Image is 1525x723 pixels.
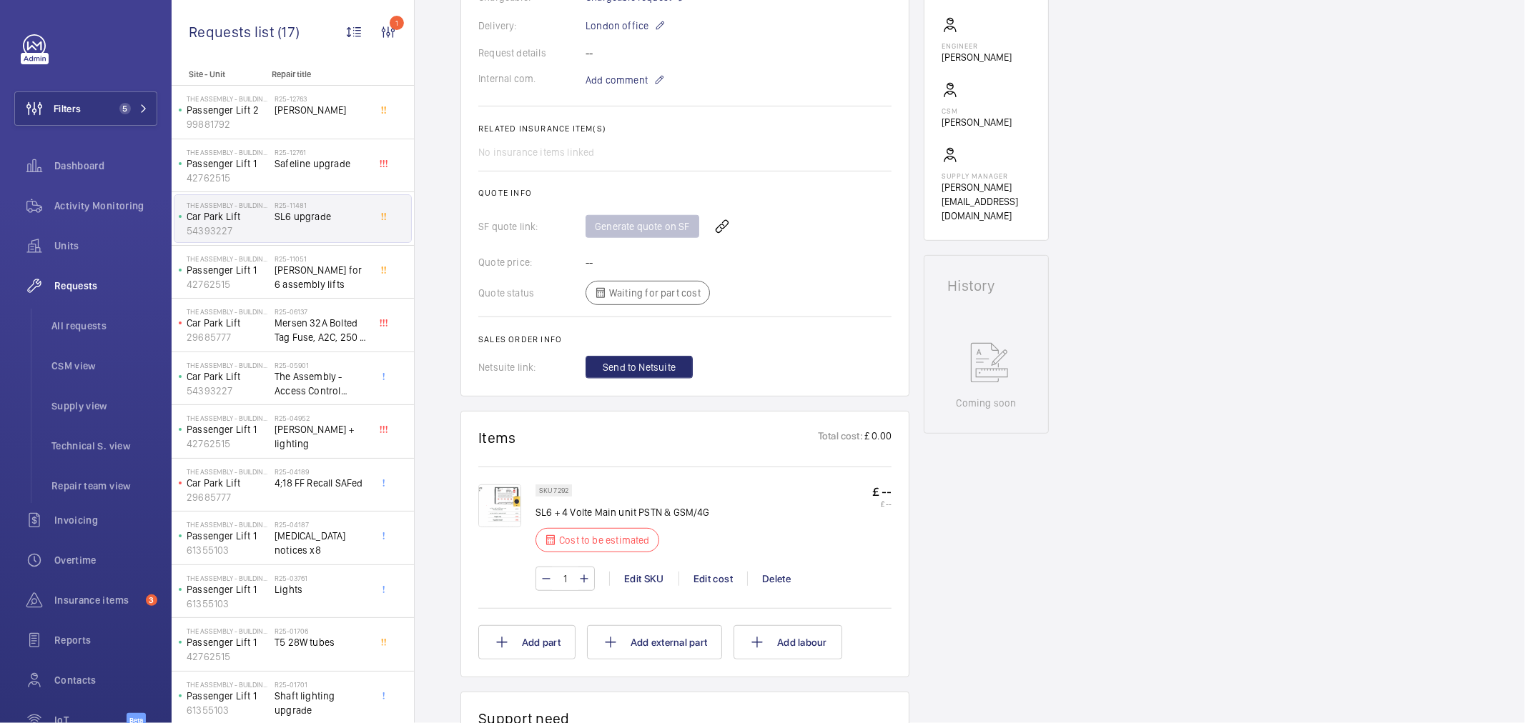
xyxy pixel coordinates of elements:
[947,279,1025,293] h1: History
[54,593,140,607] span: Insurance items
[942,41,1012,50] p: Engineer
[187,597,269,611] p: 61355103
[187,422,269,437] p: Passenger Lift 1
[942,171,1031,180] p: Supply manager
[187,529,269,543] p: Passenger Lift 1
[187,703,269,717] p: 61355103
[586,73,648,87] span: Add comment
[187,490,269,504] p: 29685777
[872,484,892,499] p: £ --
[187,224,269,238] p: 54393227
[54,159,157,173] span: Dashboard
[275,520,369,529] h2: R25-04187
[275,476,369,490] span: 4;18 FF Recall SAFed
[187,369,269,384] p: Car Park Lift
[187,437,269,451] p: 42762515
[187,649,269,664] p: 42762515
[187,467,269,476] p: The Assembly - Building D
[863,429,892,447] p: £ 0.00
[478,188,892,198] h2: Quote info
[54,101,81,116] span: Filters
[275,635,369,649] span: T5 28W tubes
[275,209,369,224] span: SL6 upgrade
[956,396,1016,410] p: Coming soon
[478,429,516,447] h1: Items
[275,103,369,117] span: [PERSON_NAME]
[478,124,892,134] h2: Related insurance item(s)
[187,263,269,277] p: Passenger Lift 1
[187,156,269,171] p: Passenger Lift 1
[146,594,157,606] span: 3
[187,171,269,185] p: 42762515
[275,94,369,103] h2: R25-12763
[734,625,842,659] button: Add labour
[678,572,747,586] div: Edit cost
[187,201,269,209] p: The Assembly - Building A
[187,520,269,529] p: The Assembly - Building C
[539,488,568,493] p: SKU 7292
[275,582,369,597] span: Lights
[172,69,266,79] p: Site - Unit
[818,429,863,447] p: Total cost:
[187,330,269,344] p: 29685777
[478,484,521,527] img: ugc6FEvxHS0r4rTPrhtz_2ILAnn941XYEfniLgZ5dllKDi_f.png
[275,680,369,689] h2: R25-01701
[187,543,269,557] p: 61355103
[275,467,369,476] h2: R25-04189
[187,627,269,635] p: The Assembly - Building B
[275,361,369,369] h2: R25-05901
[54,513,157,527] span: Invoicing
[272,69,366,79] p: Repair title
[51,479,157,493] span: Repair team view
[187,582,269,597] p: Passenger Lift 1
[559,533,650,547] p: Cost to be estimated
[51,439,157,453] span: Technical S. view
[275,263,369,291] span: [PERSON_NAME] for 6 assembly lifts
[275,689,369,717] span: Shaft lighting upgrade
[51,359,157,373] span: CSM view
[942,106,1012,115] p: CSM
[54,633,157,647] span: Reports
[536,505,710,519] p: SL6 + 4 Volte Main unit PSTN & GSM/4G
[478,625,576,659] button: Add part
[51,399,157,413] span: Supply view
[275,414,369,422] h2: R25-04952
[119,103,131,114] span: 5
[187,307,269,316] p: The Assembly - Building D
[187,148,269,156] p: The Assembly - Building B
[586,17,666,34] p: London office
[54,279,157,293] span: Requests
[275,316,369,344] span: Mersen 32A Bolted Tag Fuse, A2C, 250 V dc, 550V ac, 73mm
[275,422,369,451] span: [PERSON_NAME] + lighting
[275,156,369,171] span: Safeline upgrade
[942,50,1012,64] p: [PERSON_NAME]
[587,625,722,659] button: Add external part
[54,199,157,213] span: Activity Monitoring
[275,307,369,316] h2: R25-06137
[187,117,269,131] p: 99881792
[586,356,693,379] button: Send to Netsuite
[275,529,369,557] span: [MEDICAL_DATA] notices x8
[14,91,157,126] button: Filters5
[942,115,1012,129] p: [PERSON_NAME]
[189,23,277,41] span: Requests list
[603,360,676,374] span: Send to Netsuite
[609,572,678,586] div: Edit SKU
[872,499,892,508] p: £ --
[187,277,269,291] p: 42762515
[747,572,805,586] div: Delete
[275,574,369,582] h2: R25-03761
[187,361,269,369] p: The Assembly - Building A
[54,239,157,253] span: Units
[275,201,369,209] h2: R25-11481
[187,476,269,490] p: Car Park Lift
[54,553,157,567] span: Overtime
[187,680,269,689] p: The Assembly - Building C
[54,673,157,687] span: Contacts
[51,319,157,333] span: All requests
[275,369,369,398] span: The Assembly - Access Control Issues Investigation
[478,334,892,344] h2: Sales order info
[187,94,269,103] p: The Assembly - Building B
[187,384,269,398] p: 54393227
[275,254,369,263] h2: R25-11051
